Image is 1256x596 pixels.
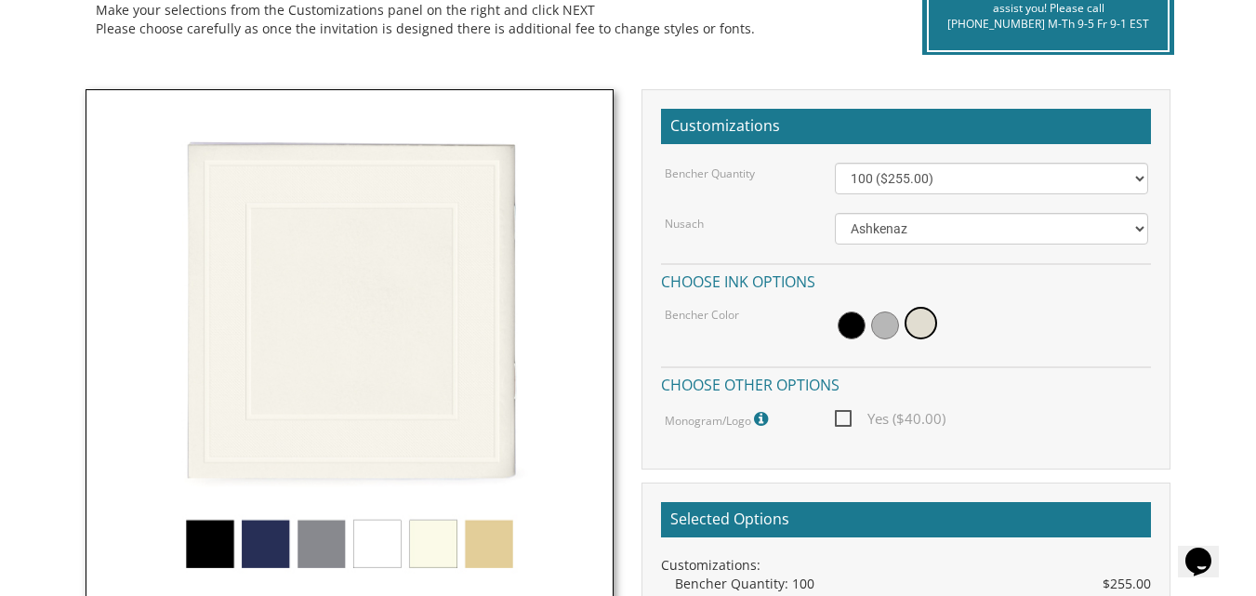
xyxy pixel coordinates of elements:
div: Bencher Quantity: 100 [675,575,1151,593]
label: Nusach [665,216,704,232]
div: Customizations: [661,556,1151,575]
div: Make your selections from the Customizations panel on the right and click NEXT Please choose care... [96,1,879,38]
iframe: chat widget [1178,522,1237,577]
h4: Choose ink options [661,263,1151,296]
span: Yes ($40.00) [835,407,945,430]
label: Bencher Color [665,307,739,323]
h4: Choose other options [661,366,1151,399]
h2: Selected Options [661,502,1151,537]
label: Monogram/Logo [665,407,773,431]
h2: Customizations [661,109,1151,144]
label: Bencher Quantity [665,166,755,181]
span: $255.00 [1103,575,1151,593]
